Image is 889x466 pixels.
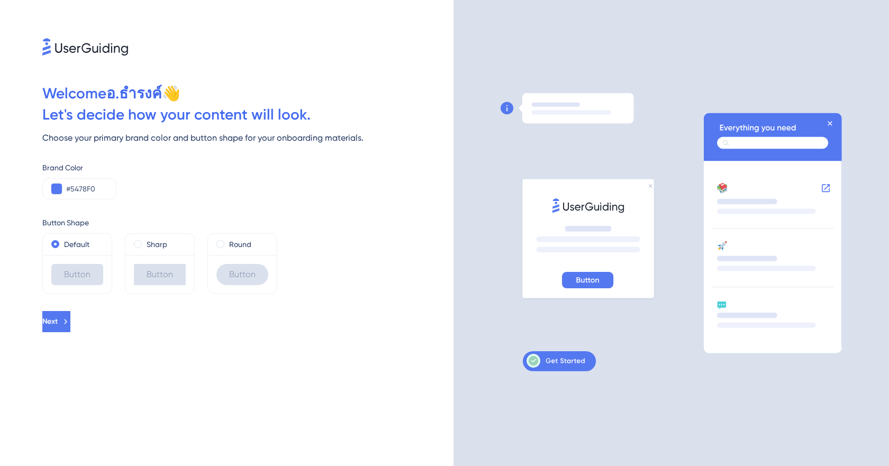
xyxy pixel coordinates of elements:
[42,83,453,104] div: Welcome อ.ธำรงค์ 👋
[229,238,251,251] label: Round
[147,238,167,251] label: Sharp
[42,132,453,144] div: Choose your primary brand color and button shape for your onboarding materials.
[64,238,89,251] label: Default
[42,311,70,332] button: Next
[51,264,103,285] div: Button
[216,264,268,285] div: Button
[42,161,453,174] div: Brand Color
[42,315,58,328] span: Next
[845,424,876,456] iframe: UserGuiding AI Assistant Launcher
[42,104,453,125] div: Let ' s decide how your content will look.
[42,216,453,229] div: Button Shape
[134,264,186,285] div: Button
